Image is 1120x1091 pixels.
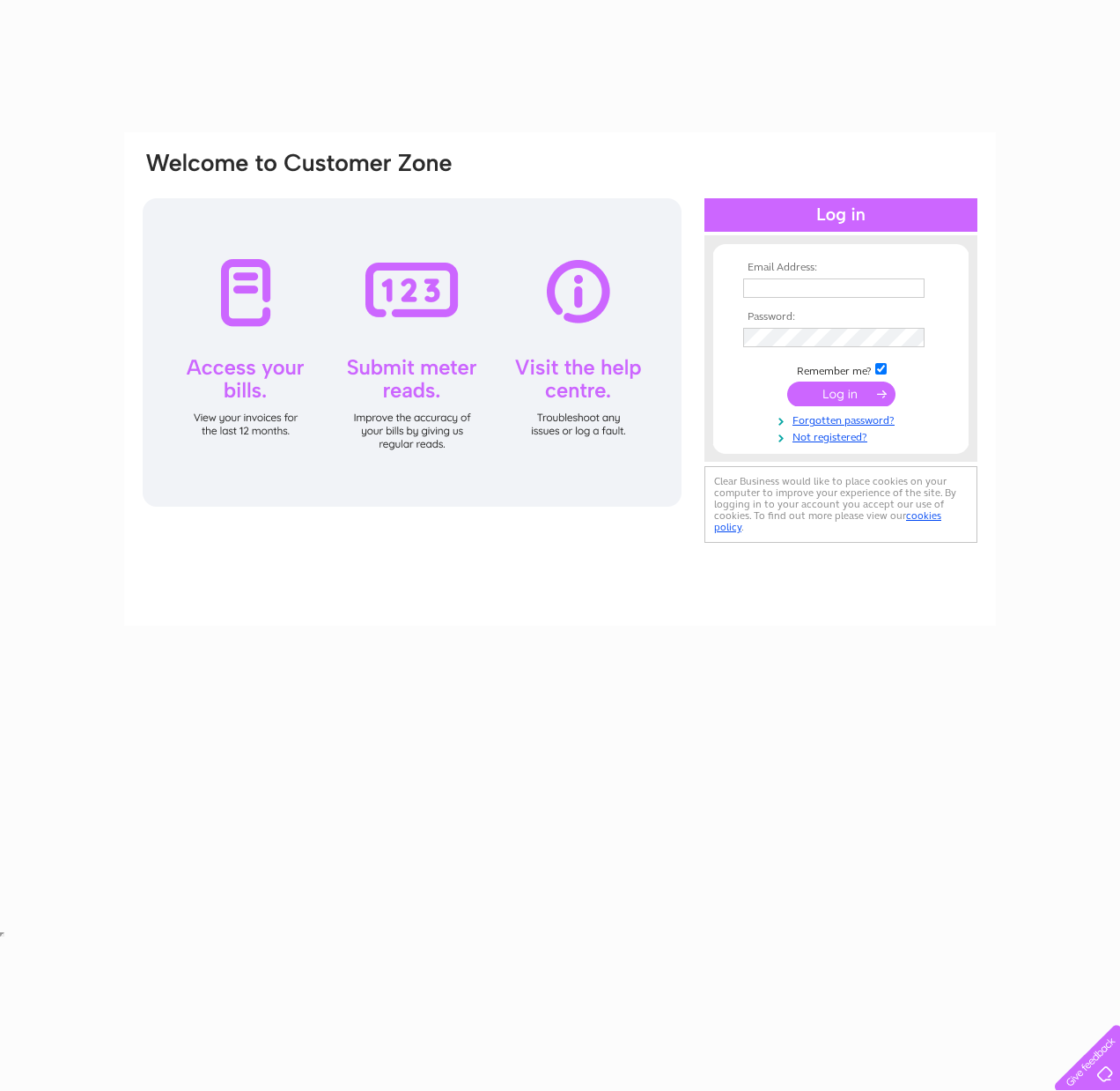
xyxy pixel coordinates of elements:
th: Password: [739,311,943,323]
div: Clear Business would like to place cookies on your computer to improve your experience of the sit... [704,466,977,543]
a: cookies policy [714,509,941,533]
th: Email Address: [739,262,943,274]
a: Not registered? [743,427,943,444]
td: Remember me? [739,360,943,378]
a: Forgotten password? [743,411,943,427]
input: Submit [787,382,895,406]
